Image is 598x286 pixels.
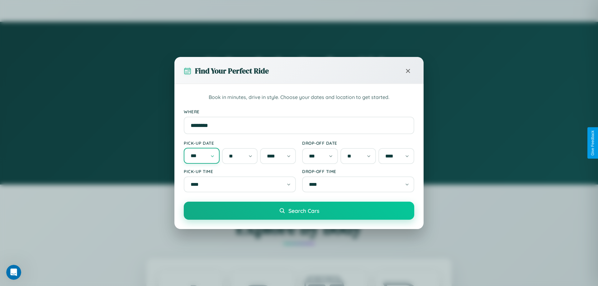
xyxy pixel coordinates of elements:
label: Pick-up Time [184,169,296,174]
button: Search Cars [184,202,414,220]
label: Drop-off Date [302,140,414,146]
p: Book in minutes, drive in style. Choose your dates and location to get started. [184,93,414,101]
label: Drop-off Time [302,169,414,174]
span: Search Cars [288,207,319,214]
label: Where [184,109,414,114]
label: Pick-up Date [184,140,296,146]
h3: Find Your Perfect Ride [195,66,269,76]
